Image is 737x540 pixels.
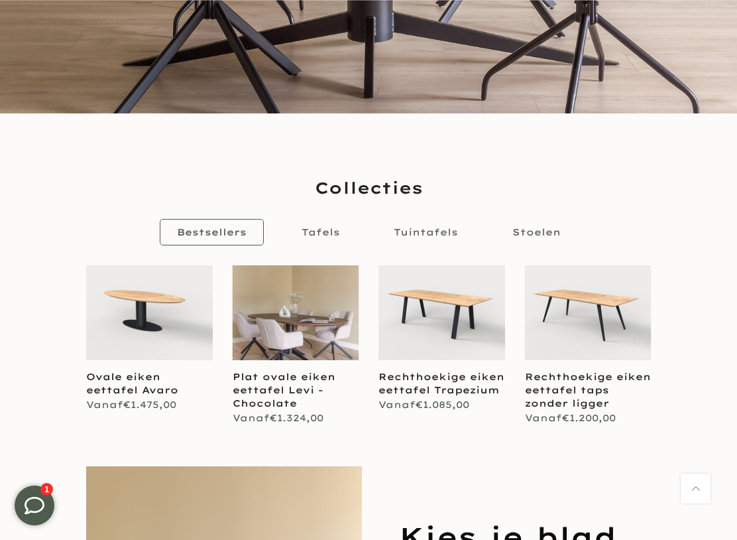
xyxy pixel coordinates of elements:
[233,371,335,409] a: Plat ovale eiken eettafel Levi - Chocolate
[495,219,578,245] a: Stoelen
[233,412,270,424] span: Vanaf
[525,410,652,427] div: €1.200,00
[86,397,213,413] div: €1.475,00
[394,226,458,238] span: Tuintafels
[233,410,359,427] div: €1.324,00
[378,399,416,411] span: Vanaf
[86,371,178,396] a: Ovale eiken eettafel Avaro
[284,219,357,245] a: Tafels
[525,371,651,409] a: Rechthoekige eiken eettafel taps zonder ligger
[525,412,562,424] span: Vanaf
[302,226,340,238] span: Tafels
[1,472,68,539] iframe: toggle-frame
[681,474,710,504] a: Terug naar boven
[376,219,475,245] a: Tuintafels
[315,176,423,199] span: Collecties
[378,371,504,396] a: Rechthoekige eiken eettafel Trapezium
[378,397,505,413] div: €1.085,00
[160,219,264,245] a: Bestsellers
[86,399,123,411] span: Vanaf
[177,226,247,238] span: Bestsellers
[512,226,561,238] span: Stoelen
